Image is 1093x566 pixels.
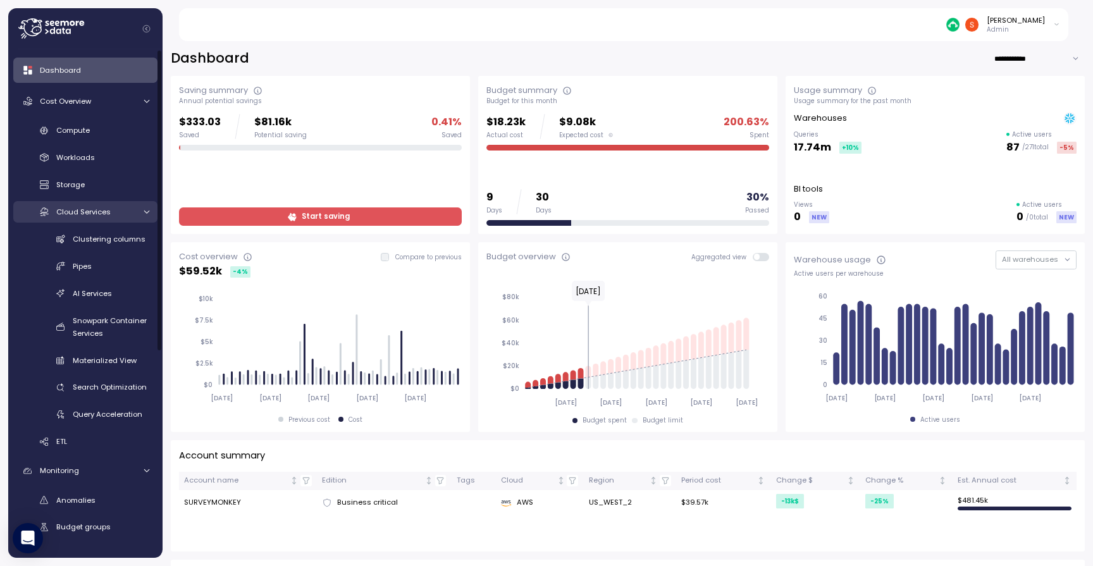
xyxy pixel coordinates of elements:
[230,266,250,278] div: -4 %
[681,475,755,486] div: Period cost
[337,497,398,508] span: Business critical
[676,490,771,515] td: $39.57k
[56,125,90,135] span: Compute
[676,472,771,490] th: Period costNot sorted
[1006,139,1020,156] p: 87
[1063,476,1071,485] div: Not sorted
[405,395,427,403] tspan: [DATE]
[1022,143,1049,152] p: / 271 total
[794,139,831,156] p: 17.74m
[583,472,676,490] th: RegionNot sorted
[589,475,647,486] div: Region
[645,398,667,407] tspan: [DATE]
[501,475,555,486] div: Cloud
[13,350,157,371] a: Materialized View
[600,398,622,407] tspan: [DATE]
[819,336,827,345] tspan: 30
[972,395,994,403] tspan: [DATE]
[865,494,894,508] div: -25 %
[1022,200,1062,209] p: Active users
[745,206,769,215] div: Passed
[56,152,95,163] span: Workloads
[794,183,823,195] p: BI tools
[750,131,769,140] div: Spent
[179,207,462,226] a: Start saving
[40,65,81,75] span: Dashboard
[501,497,578,508] div: AWS
[794,130,861,139] p: Queries
[923,395,945,403] tspan: [DATE]
[583,490,676,515] td: US_WEST_2
[559,131,603,140] span: Expected cost
[559,114,613,131] p: $9.08k
[13,489,157,510] a: Anomalies
[486,131,526,140] div: Actual cost
[179,490,317,515] td: SURVEYMONKEY
[510,385,519,393] tspan: $0
[13,58,157,83] a: Dashboard
[179,114,221,131] p: $333.03
[874,395,896,403] tspan: [DATE]
[56,436,67,446] span: ETL
[13,147,157,168] a: Workloads
[13,544,157,565] a: Budget segments
[987,15,1045,25] div: [PERSON_NAME]
[195,316,213,324] tspan: $7.5k
[496,472,583,490] th: CloudNot sorted
[13,458,157,484] a: Monitoring
[503,362,519,370] tspan: $20k
[254,131,307,140] div: Potential saving
[576,286,601,297] text: [DATE]
[486,189,502,206] p: 9
[73,234,145,244] span: Clustering columns
[56,495,96,505] span: Anomalies
[794,254,871,266] div: Warehouse usage
[536,189,552,206] p: 30
[794,97,1077,106] div: Usage summary for the past month
[557,476,565,485] div: Not sorted
[457,475,491,486] div: Tags
[987,25,1045,34] p: Admin
[201,338,213,346] tspan: $5k
[73,409,142,419] span: Query Acceleration
[317,472,452,490] th: EditionNot sorted
[56,549,122,559] span: Budget segments
[486,84,557,97] div: Budget summary
[179,250,238,263] div: Cost overview
[13,517,157,538] a: Budget groups
[486,97,769,106] div: Budget for this month
[865,475,936,486] div: Change %
[171,49,249,68] h2: Dashboard
[40,465,79,476] span: Monitoring
[1057,142,1077,154] div: -5 %
[356,395,378,403] tspan: [DATE]
[965,18,979,31] img: ACg8ocJH22y-DpvAF6cddRsL0Z3wsv7dltIYulw3az9H2rwQOLimzQ=s96-c
[820,359,827,367] tspan: 15
[952,490,1077,515] td: $ 481.45k
[502,293,519,301] tspan: $80k
[13,523,43,553] div: Open Intercom Messenger
[139,24,154,34] button: Collapse navigation
[920,415,960,424] div: Active users
[13,283,157,304] a: AI Services
[195,359,213,367] tspan: $2.5k
[555,398,577,407] tspan: [DATE]
[13,404,157,425] a: Query Acceleration
[1016,209,1023,226] p: 0
[756,476,765,485] div: Not sorted
[958,475,1061,486] div: Est. Annual cost
[1026,213,1048,222] p: / 0 total
[13,120,157,141] a: Compute
[502,339,519,347] tspan: $40k
[691,253,753,261] span: Aggregated view
[746,189,769,206] p: 30 %
[794,200,829,209] p: Views
[502,316,519,324] tspan: $60k
[302,208,350,225] span: Start saving
[724,114,769,131] p: 200.63 %
[13,201,157,222] a: Cloud Services
[818,314,827,323] tspan: 45
[56,180,85,190] span: Storage
[823,381,827,389] tspan: 0
[56,522,111,532] span: Budget groups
